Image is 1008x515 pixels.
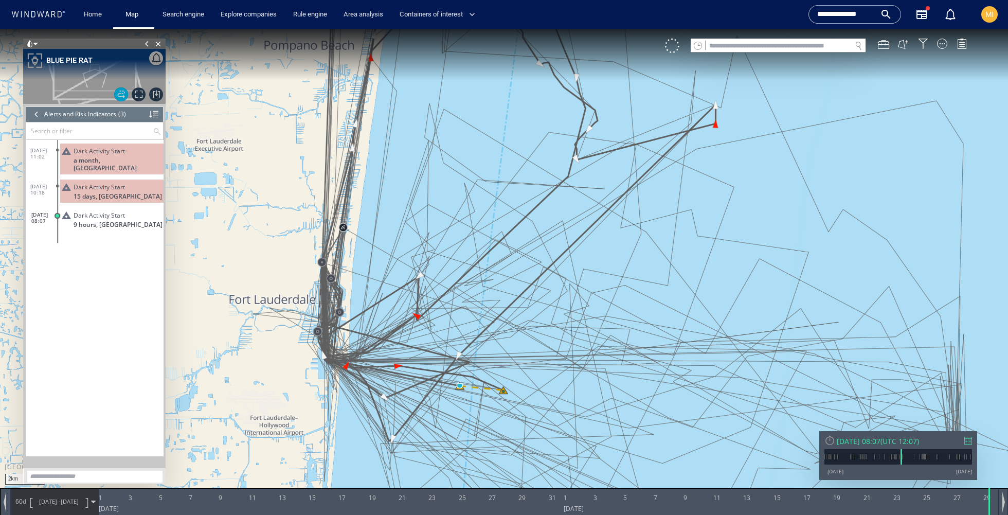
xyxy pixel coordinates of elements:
[827,439,843,446] div: [DATE]
[399,459,406,476] div: 21
[30,147,164,175] dl: [DATE] 10:18Dark Activity Start15 days, [GEOGRAPHIC_DATA]
[824,406,835,417] div: Reset Time
[803,459,811,476] div: 17
[217,6,281,24] a: Explore companies
[74,183,125,190] span: Dark Activity Start
[937,10,947,20] div: Map Display
[74,192,163,200] span: 9 hours, [GEOGRAPHIC_DATA]
[953,459,961,476] div: 27
[30,111,164,147] dl: [DATE] 11:02Dark Activity Starta month, [GEOGRAPHIC_DATA]
[121,6,146,24] a: Map
[743,459,750,476] div: 13
[5,445,45,456] div: 2km
[44,78,116,93] div: Alerts and Risk Indicators
[944,8,957,21] div: Notification center
[564,459,567,476] div: 1
[824,407,972,417] div: [DATE] 08:07(UTC 12:07)
[837,407,880,417] div: [DATE] 08:07
[395,6,484,24] button: Containers of interest
[957,10,967,20] div: Legend
[74,154,125,162] span: Dark Activity Start
[13,468,28,477] span: Path Length
[964,469,1000,507] iframe: Chat
[665,10,679,24] div: Click to show unselected vessels
[129,459,132,476] div: 3
[189,459,192,476] div: 7
[878,10,889,21] div: Map Tools
[883,407,917,417] span: UTC 12:07
[863,459,871,476] div: 21
[400,9,475,21] span: Containers of interest
[99,475,119,487] div: [DATE]
[219,459,222,476] div: 9
[880,407,883,417] span: (
[5,434,76,442] div: [GEOGRAPHIC_DATA]
[897,10,909,21] button: Create an AOI.
[23,10,166,455] div: BLUE PIE RATAlerts and Risk Indicators(3)Search or filter
[118,78,126,93] div: (3)
[80,6,106,24] a: Home
[593,459,597,476] div: 3
[99,459,102,476] div: 1
[917,407,919,417] span: )
[988,459,1000,486] div: Time: Fri Sep 29 2023 08:07:08 GMT-0400 (Eastern Daylight Time)
[549,459,556,476] div: 31
[654,459,657,476] div: 7
[117,6,150,24] button: Map
[74,128,164,143] span: a month, [GEOGRAPHIC_DATA]
[249,459,256,476] div: 11
[159,459,163,476] div: 5
[459,459,466,476] div: 25
[833,459,840,476] div: 19
[39,469,61,476] span: [DATE] -
[518,459,526,476] div: 29
[11,460,98,486] div: 60d[DATE] -[DATE]
[683,459,687,476] div: 9
[956,439,972,446] div: [DATE]
[61,469,79,476] span: [DATE]
[713,459,721,476] div: 11
[46,25,93,38] a: BLUE PIE RAT
[74,164,162,171] span: 15 days, [GEOGRAPHIC_DATA]
[623,459,627,476] div: 5
[489,459,496,476] div: 27
[158,6,208,24] a: Search engine
[31,183,59,195] span: [DATE] 08:07
[279,459,286,476] div: 13
[30,154,58,167] span: [DATE] 10:18
[773,459,781,476] div: 15
[979,4,1000,25] button: MI
[923,459,930,476] div: 25
[289,6,331,24] a: Rule engine
[428,459,436,476] div: 23
[983,459,991,476] div: 29
[76,6,109,24] button: Home
[985,10,994,19] span: MI
[918,10,928,20] div: Filter
[30,118,58,131] span: [DATE] 11:02
[338,459,346,476] div: 17
[339,6,387,24] a: Area analysis
[30,175,164,204] dl: [DATE] 08:07Dark Activity Start9 hours, [GEOGRAPHIC_DATA]
[893,459,901,476] div: 23
[564,475,584,487] div: [DATE]
[74,118,125,126] span: Dark Activity Start
[309,459,316,476] div: 15
[369,459,376,476] div: 19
